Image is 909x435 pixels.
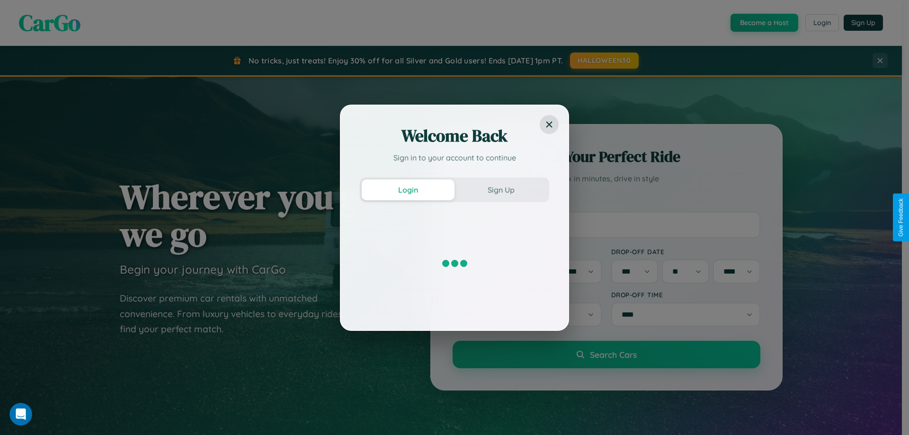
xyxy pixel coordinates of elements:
button: Login [362,179,454,200]
iframe: Intercom live chat [9,403,32,426]
button: Sign Up [454,179,547,200]
p: Sign in to your account to continue [360,152,549,163]
h2: Welcome Back [360,124,549,147]
div: Give Feedback [898,198,904,237]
